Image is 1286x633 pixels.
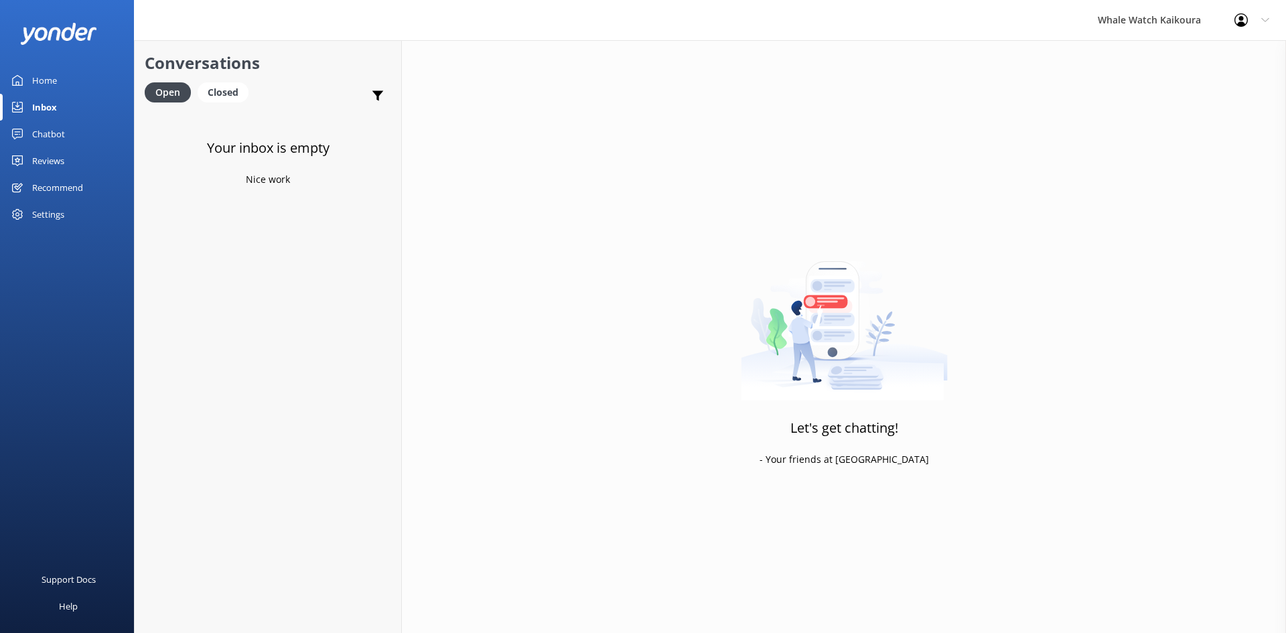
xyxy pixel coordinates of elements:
[32,121,65,147] div: Chatbot
[790,417,898,439] h3: Let's get chatting!
[760,452,929,467] p: - Your friends at [GEOGRAPHIC_DATA]
[198,84,255,99] a: Closed
[20,23,97,45] img: yonder-white-logo.png
[207,137,330,159] h3: Your inbox is empty
[32,201,64,228] div: Settings
[59,593,78,620] div: Help
[145,84,198,99] a: Open
[246,172,290,187] p: Nice work
[32,94,57,121] div: Inbox
[145,50,391,76] h2: Conversations
[32,174,83,201] div: Recommend
[145,82,191,102] div: Open
[198,82,248,102] div: Closed
[32,67,57,94] div: Home
[32,147,64,174] div: Reviews
[741,233,948,401] img: artwork of a man stealing a conversation from at giant smartphone
[42,566,96,593] div: Support Docs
